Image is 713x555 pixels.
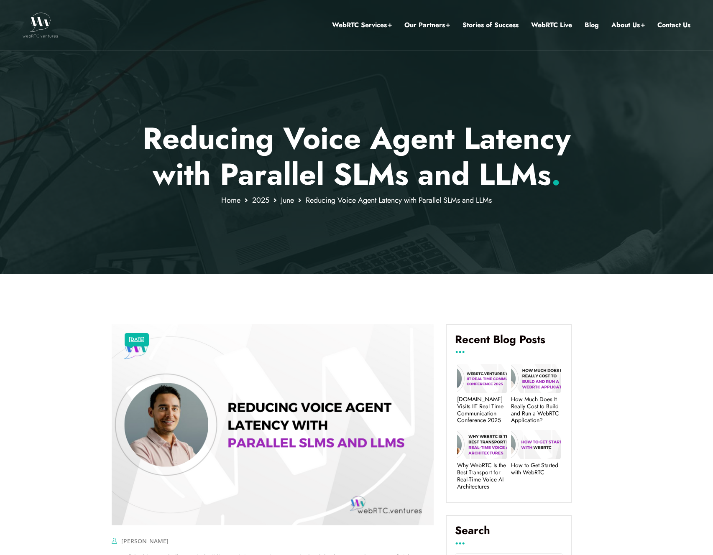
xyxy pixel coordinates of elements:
h4: Recent Blog Posts [455,333,563,352]
a: Our Partners [404,20,450,31]
a: Stories of Success [463,20,519,31]
a: Why WebRTC Is the Best Transport for Real-Time Voice AI Architectures [457,462,507,490]
a: [DOMAIN_NAME] Visits IIT Real Time Communication Conference 2025 [457,396,507,424]
a: How to Get Started with WebRTC [511,462,561,476]
a: Blog [585,20,599,31]
a: WebRTC Services [332,20,392,31]
a: [DATE] [129,334,145,345]
a: 2025 [252,195,269,206]
img: WebRTC.ventures [23,13,58,38]
span: Reducing Voice Agent Latency with Parallel SLMs and LLMs [306,195,492,206]
a: WebRTC Live [531,20,572,31]
span: . [551,153,561,196]
label: Search [455,524,563,543]
a: Contact Us [657,20,690,31]
h1: Reducing Voice Agent Latency with Parallel SLMs and LLMs [112,120,601,193]
a: How Much Does It Really Cost to Build and Run a WebRTC Application? [511,396,561,424]
a: About Us [611,20,645,31]
a: Home [221,195,240,206]
a: June [281,195,294,206]
a: [PERSON_NAME] [121,537,169,545]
